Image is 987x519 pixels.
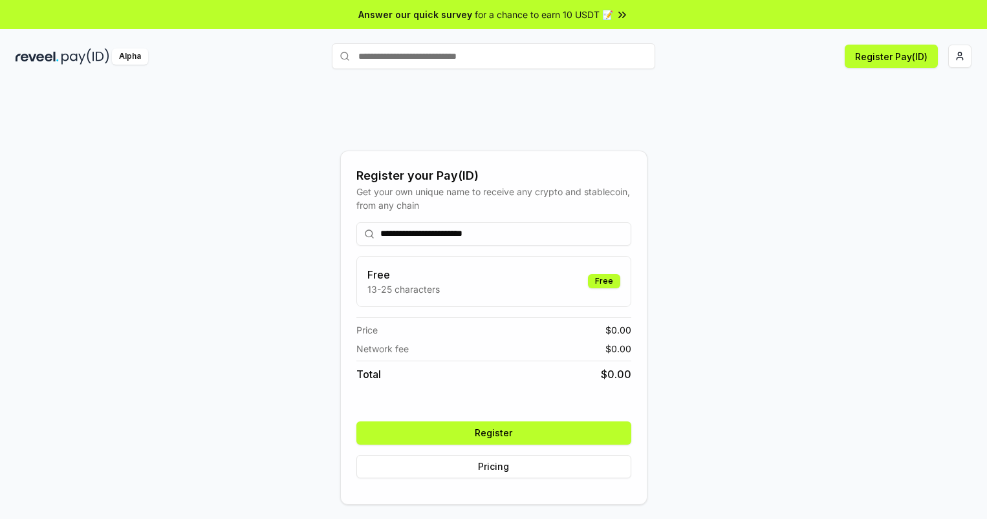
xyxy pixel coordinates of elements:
[601,366,631,382] span: $ 0.00
[475,8,613,21] span: for a chance to earn 10 USDT 📝
[356,421,631,445] button: Register
[61,48,109,65] img: pay_id
[356,185,631,212] div: Get your own unique name to receive any crypto and stablecoin, from any chain
[356,455,631,478] button: Pricing
[588,274,620,288] div: Free
[605,342,631,355] span: $ 0.00
[358,8,472,21] span: Answer our quick survey
[16,48,59,65] img: reveel_dark
[605,323,631,337] span: $ 0.00
[367,282,440,296] p: 13-25 characters
[112,48,148,65] div: Alpha
[356,167,631,185] div: Register your Pay(ID)
[356,342,409,355] span: Network fee
[845,45,938,68] button: Register Pay(ID)
[367,267,440,282] h3: Free
[356,323,378,337] span: Price
[356,366,381,382] span: Total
